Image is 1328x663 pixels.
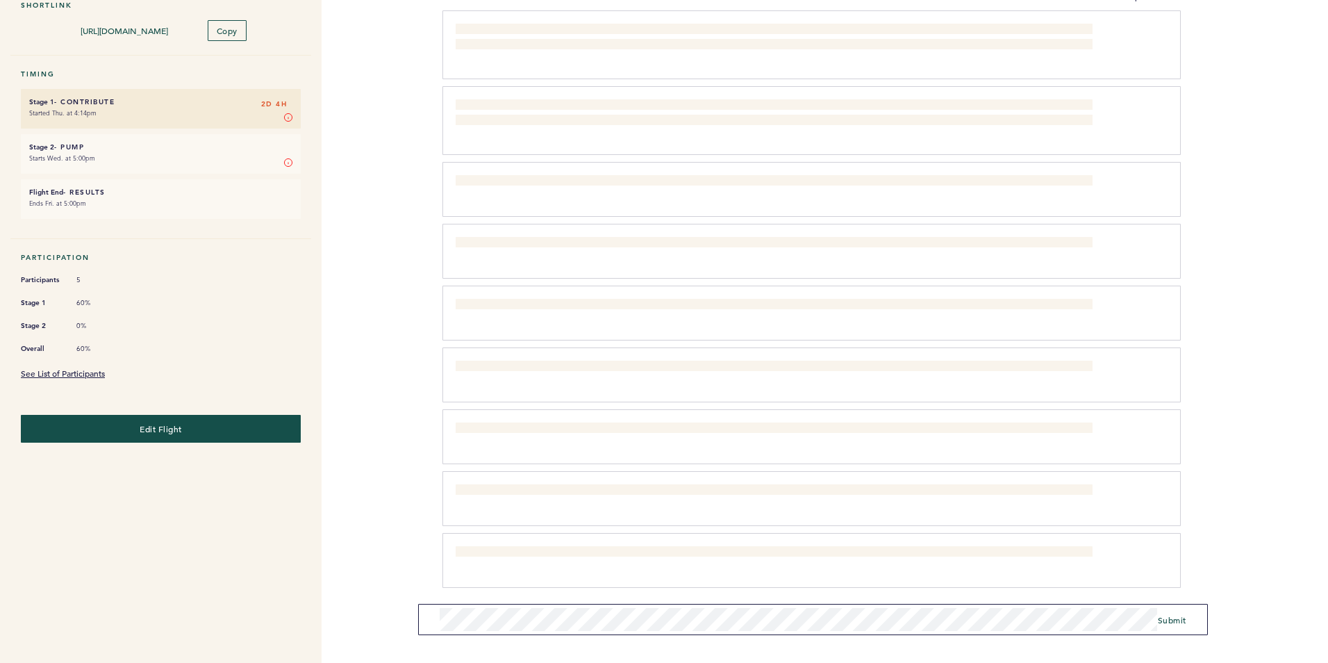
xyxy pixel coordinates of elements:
[29,188,63,197] small: Flight End
[456,300,864,311] span: AlterG Treadmills - These are frequently used and if our current ones are in poor shape, I'd supp...
[1158,613,1186,627] button: Submit
[1158,614,1186,625] span: Submit
[261,97,288,111] span: 2D 4H
[29,142,292,152] h6: - Pump
[21,253,301,262] h5: Participation
[76,344,118,354] span: 60%
[21,273,63,287] span: Participants
[21,1,301,10] h5: Shortlink
[456,101,1065,126] span: Finding a role for [PERSON_NAME], whether in ML Ops or elsewhere. He's been excellent and think i...
[140,423,182,434] span: Edit Flight
[76,298,118,308] span: 60%
[29,108,97,117] time: Started Thu. at 4:14pm
[456,177,794,188] span: BlastMotion - Seems like our goals from last year were successful and buy-in has increased.
[456,548,888,559] span: Another English teacher in the DR sounds like a need. We tried to go without for a year, now we n...
[29,97,292,106] h6: - Contribute
[456,424,893,435] span: The two rehab positions both seem important given the number of injuries and the lack of staff we...
[29,97,54,106] small: Stage 1
[76,321,118,331] span: 0%
[208,20,247,41] button: Copy
[21,368,105,379] a: See List of Participants
[21,69,301,79] h5: Timing
[217,25,238,36] span: Copy
[456,486,801,497] span: I'm not sure about two, but one more SonicBone unit sounds like it would have a real impact.
[29,188,292,197] h6: - Results
[21,342,63,356] span: Overall
[29,154,95,163] time: Starts Wed. at 5:00pm
[29,199,86,208] time: Ends Fri. at 5:00pm
[21,319,63,333] span: Stage 2
[21,415,301,443] button: Edit Flight
[456,362,975,373] span: Digital Draft Board. Can be leveraged across multiple player acquisition markets and improve deci...
[76,275,118,285] span: 5
[456,25,1088,50] span: Rehab Bullpen Catcher/Coach - Optimize current staff to prioritize their role/responsibilities an...
[29,142,54,152] small: Stage 2
[21,296,63,310] span: Stage 1
[456,238,812,249] span: 1080 Sprint Devices - Seems like there are meaningful benefits from upgrading this equipment.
